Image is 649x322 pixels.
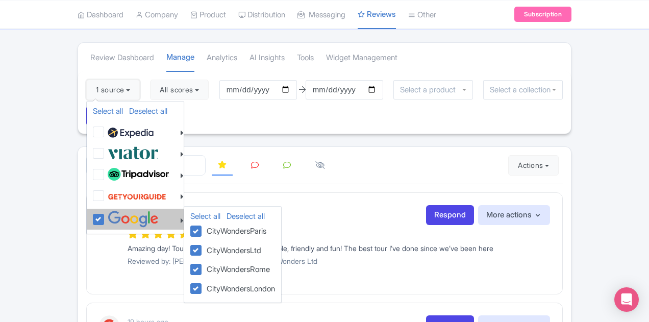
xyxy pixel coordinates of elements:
a: Review Dashboard [90,44,154,72]
a: AI Insights [249,44,285,72]
a: Company [136,1,178,29]
ul: 1 source [86,101,184,234]
div: Amazing day! Tour guide was very knowledgeable, friendly and fun! The best tour I’ve done since w... [128,243,550,254]
a: Analytics [207,44,237,72]
a: Widget Management [326,44,397,72]
img: expedia22-01-93867e2ff94c7cd37d965f09d456db68.svg [108,125,154,140]
label: CityWondersParis [203,224,266,237]
a: Other [408,1,436,29]
button: All scores [150,80,209,100]
a: Messaging [297,1,345,29]
a: Tools [297,44,314,72]
img: viator-e2bf771eb72f7a6029a5edfbb081213a.svg [108,144,159,161]
a: Deselect all [227,211,265,221]
button: Actions [508,155,559,176]
label: CityWondersLtd [203,243,261,257]
img: google-96de159c2084212d3cdd3c2fb262314c.svg [108,211,159,228]
a: Select all [93,106,123,116]
a: Subscription [514,7,571,22]
button: 1 source [86,80,140,100]
a: Distribution [238,1,285,29]
a: Product [190,1,226,29]
a: Respond [426,205,474,225]
label: CityWondersLondon [203,282,275,295]
label: CityWondersRome [203,262,270,276]
input: Select a product [400,85,461,94]
div: Open Intercom Messenger [614,287,639,312]
a: Dashboard [78,1,123,29]
a: Deselect all [129,106,167,116]
p: Reviewed by: [PERSON_NAME] • Source: City Wonders Ltd [128,256,550,266]
img: get_your_guide-5a6366678479520ec94e3f9d2b9f304b.svg [108,187,166,206]
input: Select a collection [490,85,556,94]
button: More actions [478,205,550,225]
img: tripadvisor_background-ebb97188f8c6c657a79ad20e0caa6051.svg [108,168,169,181]
a: Select all [190,211,220,221]
a: Manage [166,43,194,72]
